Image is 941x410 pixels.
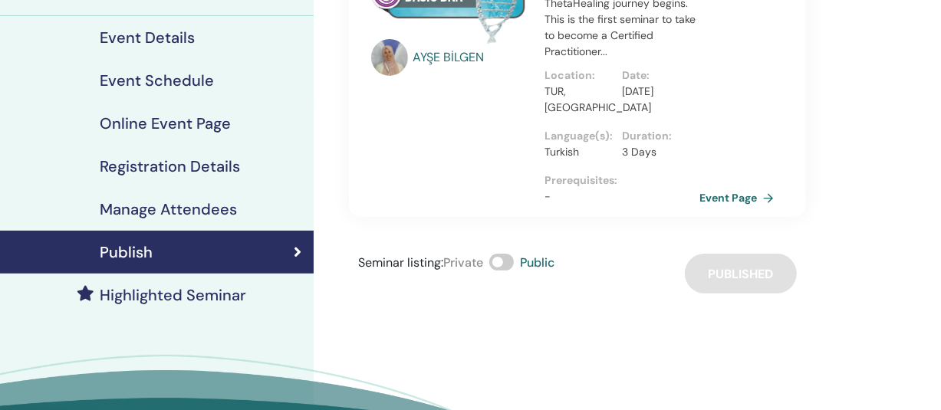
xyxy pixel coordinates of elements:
[100,71,214,90] h4: Event Schedule
[100,286,246,304] h4: Highlighted Seminar
[100,28,195,47] h4: Event Details
[100,200,237,218] h4: Manage Attendees
[699,186,780,209] a: Event Page
[622,128,690,144] p: Duration :
[100,243,153,261] h4: Publish
[545,67,613,84] p: Location :
[622,144,690,160] p: 3 Days
[100,114,231,133] h4: Online Event Page
[545,144,613,160] p: Turkish
[358,254,443,271] span: Seminar listing :
[622,84,690,100] p: [DATE]
[545,189,699,205] p: -
[545,84,613,116] p: TUR, [GEOGRAPHIC_DATA]
[520,254,554,271] span: Public
[545,128,613,144] p: Language(s) :
[371,39,408,76] img: default.jpg
[545,172,699,189] p: Prerequisites :
[100,157,240,175] h4: Registration Details
[622,67,690,84] p: Date :
[413,48,530,67] a: AYŞE BİLGEN
[443,254,483,271] span: Private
